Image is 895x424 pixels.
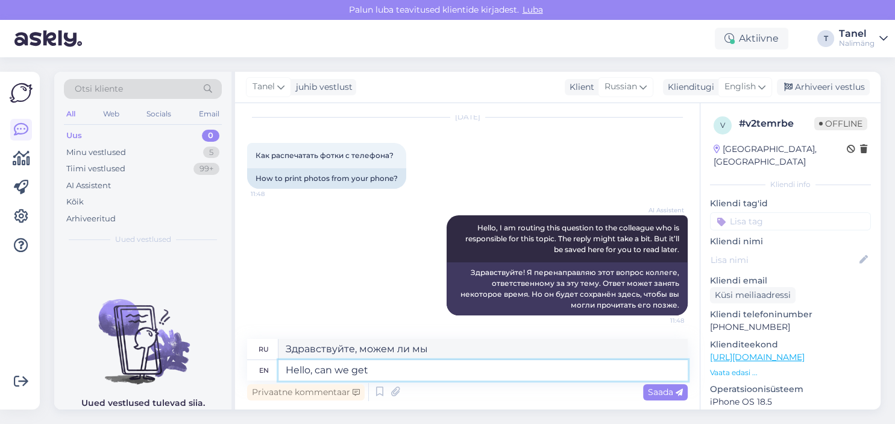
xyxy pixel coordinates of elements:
[839,29,875,39] div: Tanel
[278,360,688,381] textarea: Hello, can we get
[196,106,222,122] div: Email
[144,106,174,122] div: Socials
[814,117,867,130] span: Offline
[720,121,725,130] span: v
[66,147,126,159] div: Minu vestlused
[605,80,637,93] span: Russian
[710,383,871,396] p: Operatsioonisüsteem
[710,179,871,190] div: Kliendi info
[253,80,275,93] span: Tanel
[724,80,756,93] span: English
[247,384,365,400] div: Privaatne kommentaar
[710,321,871,334] p: [PHONE_NUMBER]
[639,206,684,215] span: AI Assistent
[202,130,219,142] div: 0
[101,106,122,122] div: Web
[259,360,269,381] div: en
[739,116,814,131] div: # v2temrbe
[247,168,406,189] div: How to print photos from your phone?
[64,106,78,122] div: All
[66,196,84,208] div: Kõik
[193,163,219,175] div: 99+
[259,339,269,359] div: ru
[817,30,834,47] div: T
[710,352,805,362] a: [URL][DOMAIN_NAME]
[75,83,123,95] span: Otsi kliente
[710,338,871,351] p: Klienditeekond
[648,387,683,397] span: Saada
[519,4,547,15] span: Luba
[839,29,888,48] a: TanelNalimäng
[66,130,82,142] div: Uus
[251,189,296,198] span: 11:48
[81,397,205,410] p: Uued vestlused tulevad siia.
[203,147,219,159] div: 5
[663,81,714,93] div: Klienditugi
[66,163,125,175] div: Tiimi vestlused
[10,81,33,104] img: Askly Logo
[66,180,111,192] div: AI Assistent
[447,262,688,315] div: Здравствуйте! Я перенаправляю этот вопрос коллеге, ответственному за эту тему. Ответ может занять...
[115,234,171,245] span: Uued vestlused
[715,28,788,49] div: Aktiivne
[465,223,681,254] span: Hello, I am routing this question to the colleague who is responsible for this topic. The reply m...
[710,274,871,287] p: Kliendi email
[54,277,231,386] img: No chats
[711,253,857,267] input: Lisa nimi
[777,79,870,95] div: Arhiveeri vestlus
[710,396,871,408] p: iPhone OS 18.5
[710,367,871,378] p: Vaata edasi ...
[639,316,684,325] span: 11:48
[714,143,847,168] div: [GEOGRAPHIC_DATA], [GEOGRAPHIC_DATA]
[710,287,796,303] div: Küsi meiliaadressi
[710,308,871,321] p: Kliendi telefoninumber
[710,197,871,210] p: Kliendi tag'id
[278,339,688,359] textarea: Здравствуйте, можем ли мы
[256,151,394,160] span: Как распечатать фотки с телефона?
[710,235,871,248] p: Kliendi nimi
[66,213,116,225] div: Arhiveeritud
[565,81,594,93] div: Klient
[247,112,688,122] div: [DATE]
[291,81,353,93] div: juhib vestlust
[839,39,875,48] div: Nalimäng
[710,212,871,230] input: Lisa tag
